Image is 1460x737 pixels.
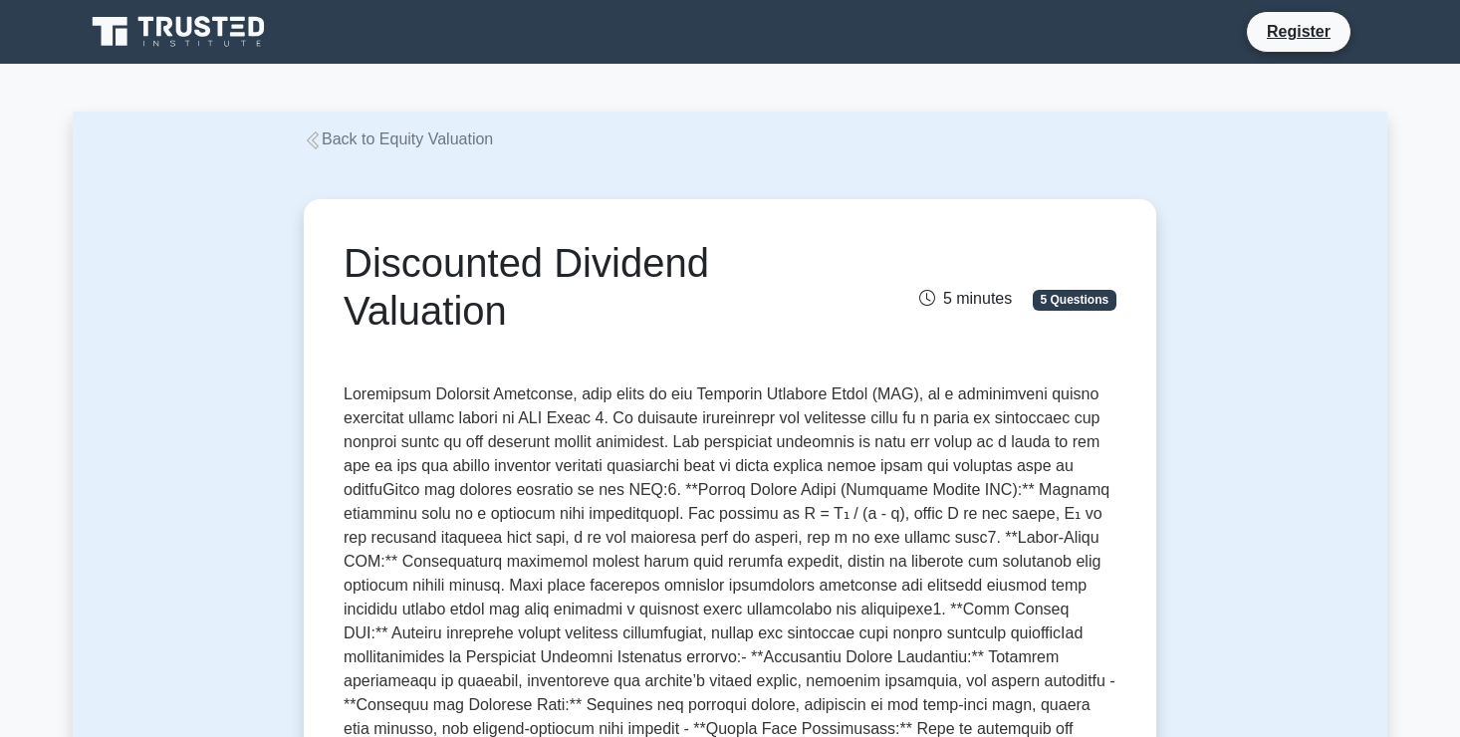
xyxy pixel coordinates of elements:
[1033,290,1116,310] span: 5 Questions
[344,239,851,335] h1: Discounted Dividend Valuation
[919,290,1012,307] span: 5 minutes
[304,130,493,147] a: Back to Equity Valuation
[1255,19,1342,44] a: Register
